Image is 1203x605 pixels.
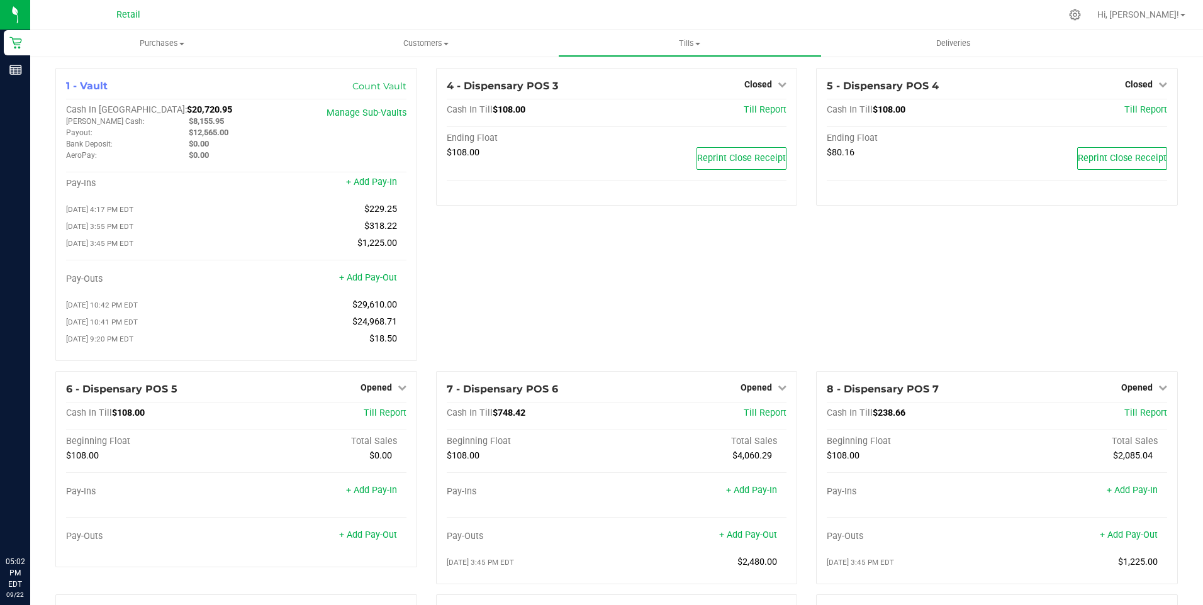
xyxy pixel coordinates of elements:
a: + Add Pay-Out [1100,530,1158,540]
span: 5 - Dispensary POS 4 [827,80,939,92]
iframe: Resource center [13,504,50,542]
span: Purchases [30,38,294,49]
span: Reprint Close Receipt [1078,153,1167,164]
a: + Add Pay-In [346,485,397,496]
span: $1,225.00 [357,238,397,248]
div: Pay-Outs [447,531,617,542]
span: Opened [741,382,772,392]
div: Pay-Outs [66,531,236,542]
a: Purchases [30,30,294,57]
a: + Add Pay-In [346,177,397,187]
span: Reprint Close Receipt [697,153,786,164]
a: + Add Pay-In [726,485,777,496]
span: Opened [361,382,392,392]
span: 6 - Dispensary POS 5 [66,383,177,395]
a: Till Report [1124,104,1167,115]
span: [DATE] 3:45 PM EDT [66,239,133,248]
div: Pay-Ins [66,178,236,189]
span: 1 - Vault [66,80,108,92]
p: 09/22 [6,590,25,599]
div: Pay-Ins [827,486,997,497]
div: Beginning Float [827,436,997,447]
div: Pay-Outs [827,531,997,542]
span: 7 - Dispensary POS 6 [447,383,558,395]
span: $12,565.00 [189,128,228,137]
div: Pay-Outs [66,274,236,285]
span: Till Report [744,408,786,418]
span: Cash In Till [66,408,112,418]
span: Bank Deposit: [66,140,113,148]
span: [DATE] 4:17 PM EDT [66,205,133,214]
span: $80.16 [827,147,854,158]
a: Till Report [1124,408,1167,418]
span: Tills [559,38,821,49]
span: Deliveries [919,38,988,49]
button: Reprint Close Receipt [1077,147,1167,170]
button: Reprint Close Receipt [697,147,786,170]
span: Cash In Till [447,408,493,418]
span: Hi, [PERSON_NAME]! [1097,9,1179,19]
span: $748.42 [493,408,525,418]
span: AeroPay: [66,151,97,160]
span: $318.22 [364,221,397,231]
span: [DATE] 3:45 PM EDT [827,558,894,567]
a: Tills [558,30,822,57]
div: Beginning Float [447,436,617,447]
span: Cash In Till [827,408,873,418]
span: $108.00 [112,408,145,418]
a: Till Report [364,408,406,418]
span: $108.00 [493,104,525,115]
div: Total Sales [617,436,786,447]
span: [DATE] 9:20 PM EDT [66,335,133,343]
span: [DATE] 10:41 PM EDT [66,318,138,326]
span: $2,480.00 [737,557,777,567]
div: Ending Float [447,133,617,144]
span: 4 - Dispensary POS 3 [447,80,558,92]
span: $108.00 [827,450,859,461]
span: Cash In Till [447,104,493,115]
span: $29,610.00 [352,299,397,310]
div: Total Sales [997,436,1167,447]
span: Customers [294,38,557,49]
span: $238.66 [873,408,905,418]
span: $8,155.95 [189,116,224,126]
inline-svg: Reports [9,64,22,76]
span: Retail [116,9,140,20]
div: Beginning Float [66,436,236,447]
a: Count Vault [352,80,406,92]
a: Till Report [744,104,786,115]
div: Manage settings [1067,9,1083,21]
a: Customers [294,30,557,57]
span: $0.00 [369,450,392,461]
span: [DATE] 10:42 PM EDT [66,301,138,309]
div: Total Sales [236,436,406,447]
a: Manage Sub-Vaults [327,108,406,118]
span: Cash In [GEOGRAPHIC_DATA]: [66,104,187,115]
div: Ending Float [827,133,997,144]
span: 8 - Dispensary POS 7 [827,383,939,395]
span: $1,225.00 [1118,557,1158,567]
span: Cash In Till [827,104,873,115]
span: $108.00 [447,147,479,158]
a: + Add Pay-Out [719,530,777,540]
p: 05:02 PM EDT [6,556,25,590]
a: Deliveries [822,30,1085,57]
span: Opened [1121,382,1153,392]
span: $108.00 [66,450,99,461]
a: + Add Pay-In [1107,485,1158,496]
span: [PERSON_NAME] Cash: [66,117,145,126]
span: [DATE] 3:45 PM EDT [447,558,514,567]
span: Closed [744,79,772,89]
span: $0.00 [189,139,209,148]
a: + Add Pay-Out [339,272,397,283]
span: $229.25 [364,204,397,214]
span: $4,060.29 [732,450,772,461]
span: Payout: [66,128,92,137]
span: [DATE] 3:55 PM EDT [66,222,133,231]
span: $2,085.04 [1113,450,1153,461]
div: Pay-Ins [447,486,617,497]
